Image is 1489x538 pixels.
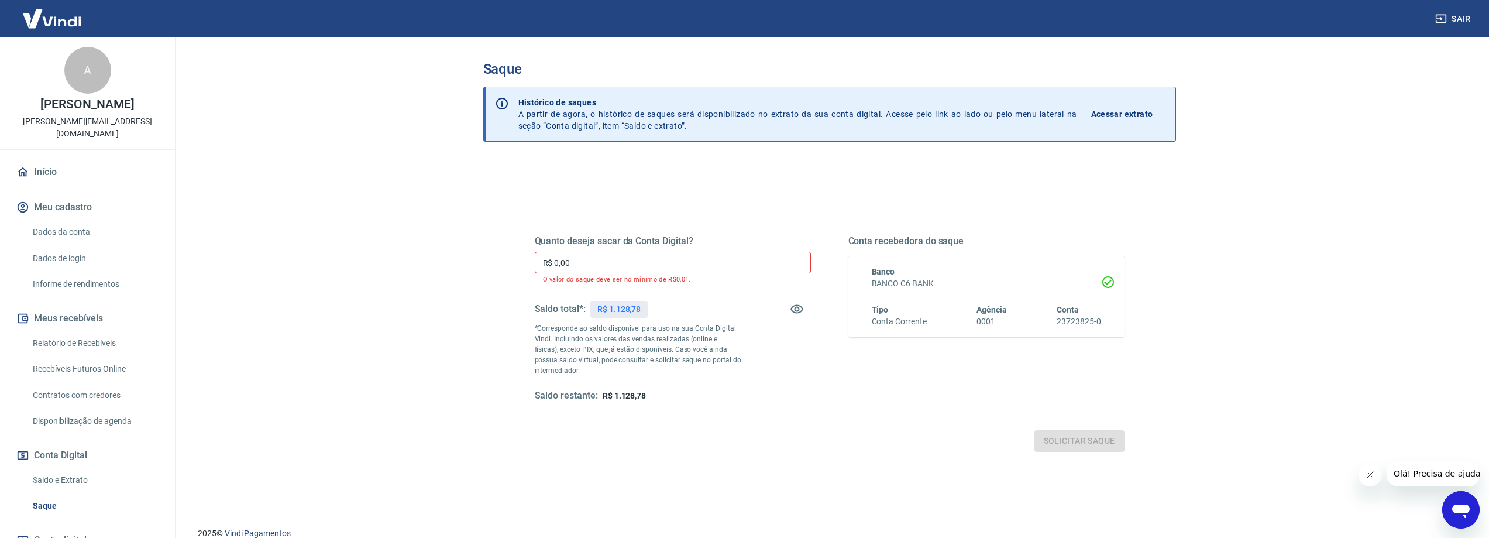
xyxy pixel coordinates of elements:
[14,306,161,331] button: Meus recebíveis
[1387,461,1480,486] iframe: Mensagem da empresa
[535,235,811,247] h5: Quanto deseja sacar da Conta Digital?
[872,316,927,328] h6: Conta Corrente
[28,246,161,270] a: Dados de login
[1442,491,1480,529] iframe: Botão para abrir a janela de mensagens
[1057,316,1101,328] h6: 23723825-0
[597,303,641,316] p: R$ 1.128,78
[535,323,742,376] p: *Corresponde ao saldo disponível para uso na sua Conta Digital Vindi. Incluindo os valores das ve...
[518,97,1077,108] p: Histórico de saques
[872,277,1101,290] h6: BANCO C6 BANK
[14,1,90,36] img: Vindi
[14,443,161,468] button: Conta Digital
[14,194,161,220] button: Meu cadastro
[28,331,161,355] a: Relatório de Recebíveis
[1091,97,1166,132] a: Acessar extrato
[603,391,646,400] span: R$ 1.128,78
[28,272,161,296] a: Informe de rendimentos
[40,98,134,111] p: [PERSON_NAME]
[225,529,291,538] a: Vindi Pagamentos
[28,220,161,244] a: Dados da conta
[1091,108,1153,120] p: Acessar extrato
[543,276,803,283] p: O valor do saque deve ser no mínimo de R$0,01.
[535,303,586,315] h5: Saldo total*:
[976,305,1007,314] span: Agência
[28,383,161,407] a: Contratos com credores
[14,159,161,185] a: Início
[28,468,161,492] a: Saldo e Extrato
[1433,8,1475,30] button: Sair
[28,357,161,381] a: Recebíveis Futuros Online
[872,267,895,276] span: Banco
[9,115,166,140] p: [PERSON_NAME][EMAIL_ADDRESS][DOMAIN_NAME]
[872,305,889,314] span: Tipo
[28,409,161,433] a: Disponibilização de agenda
[64,47,111,94] div: A
[518,97,1077,132] p: A partir de agora, o histórico de saques será disponibilizado no extrato da sua conta digital. Ac...
[483,61,1176,77] h3: Saque
[976,316,1007,328] h6: 0001
[848,235,1125,247] h5: Conta recebedora do saque
[28,494,161,518] a: Saque
[535,390,598,402] h5: Saldo restante:
[7,8,98,18] span: Olá! Precisa de ajuda?
[1359,463,1382,486] iframe: Fechar mensagem
[1057,305,1079,314] span: Conta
